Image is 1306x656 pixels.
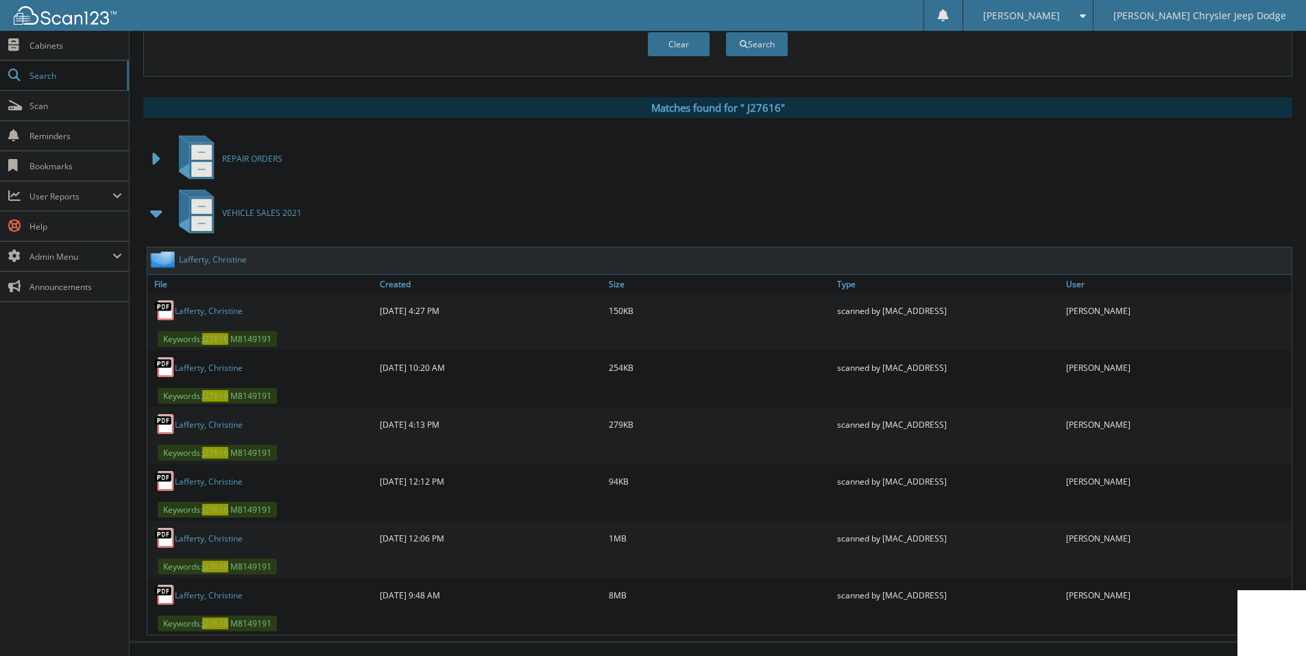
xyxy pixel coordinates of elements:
[834,354,1063,381] div: scanned by [MAC_ADDRESS]
[605,275,834,293] a: Size
[158,445,277,461] span: Keywords: M 8 1 4 9 1 9 1
[202,390,228,402] span: J 2 7 6 1 6
[171,132,282,186] a: REPAIR ORDERS
[222,207,302,219] span: V E H I C L E S A L E S 2 0 2 1
[175,419,243,430] a: Lafferty, Christine
[158,388,277,404] span: Keywords: M 8 1 4 9 1 9 1
[158,331,277,347] span: Keywords: M 8 1 4 9 1 9 1
[202,504,228,515] span: J 2 7 6 1 6
[147,275,376,293] a: File
[222,153,282,165] span: R E P A I R O R D E R S
[202,561,228,572] span: J 2 7 6 1 6
[834,524,1063,552] div: scanned by [MAC_ADDRESS]
[154,585,175,605] img: PDF.png
[175,305,243,317] a: Lafferty, Christine
[150,251,179,268] img: folder2.png
[1063,524,1292,552] div: [PERSON_NAME]
[29,191,112,202] span: User Reports
[834,581,1063,609] div: scanned by [MAC_ADDRESS]
[158,616,277,631] span: Keywords: M 8 1 4 9 1 9 1
[175,362,243,374] a: Lafferty, Christine
[376,275,605,293] a: Created
[29,251,112,263] span: Admin Menu
[376,354,605,381] div: [DATE] 10:20 AM
[154,414,175,435] img: PDF.png
[202,333,228,345] span: J 2 7 6 1 6
[376,411,605,438] div: [DATE] 4:13 PM
[376,581,605,609] div: [DATE] 9:48 AM
[605,467,834,495] div: 94KB
[834,275,1063,293] a: Type
[154,300,175,321] img: PDF.png
[154,357,175,378] img: PDF.png
[376,467,605,495] div: [DATE] 12:12 PM
[29,100,122,112] span: Scan
[1237,590,1306,656] iframe: Chat Widget
[1063,411,1292,438] div: [PERSON_NAME]
[1063,275,1292,293] a: User
[143,97,1292,118] div: Matches found for " J27616"
[605,354,834,381] div: 254KB
[175,590,243,601] a: Lafferty, Christine
[726,32,788,56] button: Search
[29,70,120,82] span: Search
[1113,12,1286,20] span: [PERSON_NAME] Chrysler Jeep Dodge
[175,533,243,544] a: Lafferty, Christine
[175,476,243,487] a: Lafferty, Christine
[376,524,605,552] div: [DATE] 12:06 PM
[834,297,1063,324] div: scanned by [MAC_ADDRESS]
[158,502,277,518] span: Keywords: M 8 1 4 9 1 9 1
[605,581,834,609] div: 8MB
[1063,297,1292,324] div: [PERSON_NAME]
[202,618,228,629] span: J 2 7 6 1 6
[158,559,277,574] span: Keywords: M 8 1 4 9 1 9 1
[605,411,834,438] div: 279KB
[29,221,122,232] span: Help
[29,160,122,172] span: Bookmarks
[29,130,122,142] span: Reminders
[1063,581,1292,609] div: [PERSON_NAME]
[1063,467,1292,495] div: [PERSON_NAME]
[834,411,1063,438] div: scanned by [MAC_ADDRESS]
[834,467,1063,495] div: scanned by [MAC_ADDRESS]
[605,524,834,552] div: 1MB
[179,254,247,265] a: Lafferty, Christine
[376,297,605,324] div: [DATE] 4:27 PM
[983,12,1060,20] span: [PERSON_NAME]
[14,6,117,25] img: scan123-logo-white.svg
[154,471,175,491] img: PDF.png
[154,528,175,548] img: PDF.png
[29,40,122,51] span: Cabinets
[648,32,710,56] button: Clear
[29,281,122,293] span: Announcements
[1063,354,1292,381] div: [PERSON_NAME]
[171,186,302,240] a: VEHICLE SALES 2021
[605,297,834,324] div: 150KB
[202,447,228,459] span: J 2 7 6 1 6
